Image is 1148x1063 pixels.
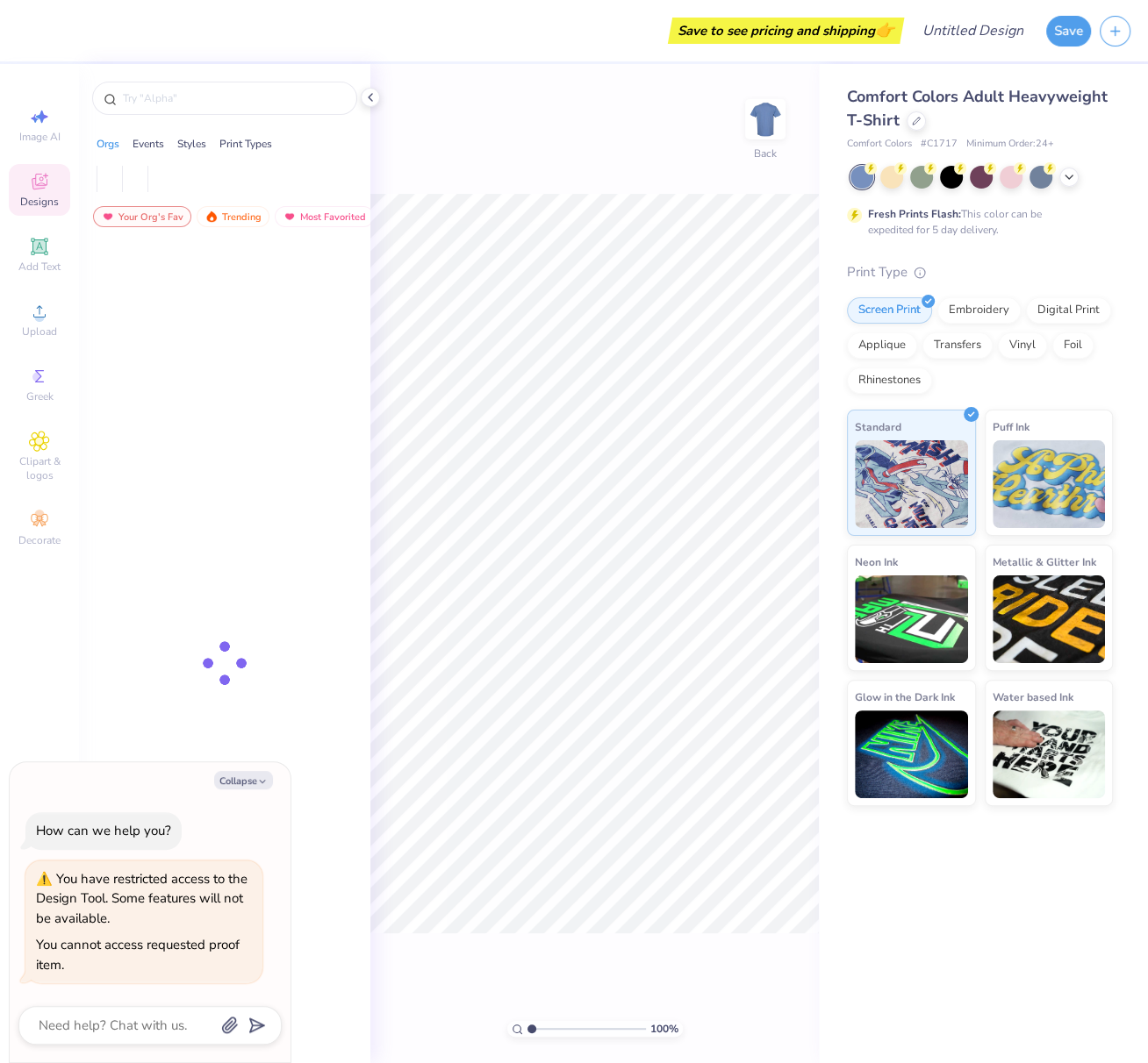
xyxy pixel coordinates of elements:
div: Styles [177,136,206,152]
div: You cannot access requested proof item. [36,936,240,974]
img: Glow in the Dark Ink [855,710,968,798]
img: Water based Ink [993,710,1106,798]
div: Screen Print [847,297,932,324]
span: Designs [20,195,59,209]
div: Vinyl [998,332,1047,359]
span: Neon Ink [855,553,898,571]
span: # C1717 [921,137,958,152]
span: Puff Ink [993,417,1030,436]
div: How can we help you? [36,822,171,839]
span: Glow in the Dark Ink [855,688,955,706]
span: Greek [26,389,54,403]
div: You have restricted access to the Design Tool. Some features will not be available. [36,870,248,927]
img: most_fav.gif [101,210,115,223]
div: Events [133,136,164,152]
strong: Fresh Prints Flash: [868,207,961,221]
div: Trending [197,206,269,227]
div: Applique [847,332,917,359]
span: 100 % [650,1021,678,1037]
img: Neon Ink [855,575,968,663]
div: Transfers [922,332,993,359]
span: Image AI [19,130,61,144]
div: Digital Print [1026,297,1111,324]
div: Save to see pricing and shipping [672,18,900,44]
span: Comfort Colors Adult Heavyweight T-Shirt [847,86,1108,131]
span: Minimum Order: 24 + [966,137,1054,152]
span: Upload [22,325,57,339]
button: Collapse [214,771,273,789]
input: Try "Alpha" [121,89,346,107]
input: Untitled Design [908,13,1037,48]
span: Clipart & logos [9,454,70,482]
img: Metallic & Glitter Ink [993,575,1106,663]
span: Metallic & Glitter Ink [993,553,1096,571]
span: Comfort Colors [847,137,912,152]
span: Decorate [18,533,61,547]
img: Back [748,102,783,137]
div: Print Type [847,262,1113,282]
div: Most Favorited [275,206,374,227]
img: Puff Ink [993,440,1106,528]
img: Standard [855,440,968,528]
div: This color can be expedited for 5 day delivery. [868,206,1084,238]
div: Print Types [219,136,272,152]
span: 👉 [875,19,894,40]
div: Embroidery [937,297,1021,324]
div: Your Org's Fav [93,206,191,227]
img: most_fav.gif [283,210,297,223]
button: Save [1046,16,1091,46]
div: Orgs [97,136,119,152]
span: Add Text [18,260,61,274]
span: Standard [855,417,901,436]
span: Water based Ink [993,688,1073,706]
div: Foil [1052,332,1094,359]
div: Back [754,146,777,161]
div: Rhinestones [847,367,932,394]
img: trending.gif [204,210,219,223]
